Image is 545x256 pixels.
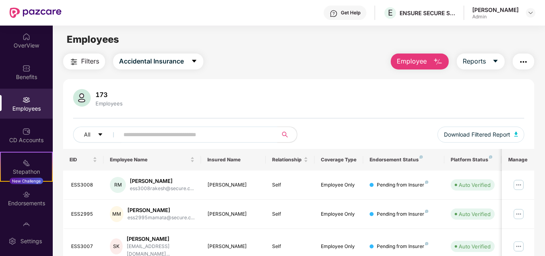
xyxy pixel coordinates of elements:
div: [PERSON_NAME] [127,235,195,243]
div: Employee Only [321,243,357,250]
div: [PERSON_NAME] [127,206,195,214]
div: ess3008rakesh@secure.c... [130,185,194,192]
img: manageButton [512,208,525,220]
span: EID [70,157,91,163]
th: Employee Name [103,149,201,171]
div: Self [272,243,308,250]
img: svg+xml;base64,PHN2ZyBpZD0iQmVuZWZpdHMiIHhtbG5zPSJodHRwOi8vd3d3LnczLm9yZy8yMDAwL3N2ZyIgd2lkdGg9Ij... [22,64,30,72]
div: [PERSON_NAME] [472,6,519,14]
span: Filters [81,56,99,66]
img: svg+xml;base64,PHN2ZyBpZD0iRW1wbG95ZWVzIiB4bWxucz0iaHR0cDovL3d3dy53My5vcmcvMjAwMC9zdmciIHdpZHRoPS... [22,96,30,104]
th: Insured Name [201,149,266,171]
div: Pending from Insurer [377,210,428,218]
div: ESS3007 [71,243,97,250]
img: New Pazcare Logo [10,8,62,18]
div: Employee Only [321,210,357,218]
span: Employees [67,34,119,45]
div: Employees [94,100,124,107]
img: svg+xml;base64,PHN2ZyB4bWxucz0iaHR0cDovL3d3dy53My5vcmcvMjAwMC9zdmciIHdpZHRoPSI4IiBoZWlnaHQ9IjgiIH... [425,242,428,245]
div: 173 [94,91,124,99]
span: All [84,130,90,139]
img: svg+xml;base64,PHN2ZyBpZD0iSG9tZSIgeG1sbnM9Imh0dHA6Ly93d3cudzMub3JnLzIwMDAvc3ZnIiB3aWR0aD0iMjAiIG... [22,33,30,41]
div: Pending from Insurer [377,243,428,250]
img: svg+xml;base64,PHN2ZyB4bWxucz0iaHR0cDovL3d3dy53My5vcmcvMjAwMC9zdmciIHdpZHRoPSI4IiBoZWlnaHQ9IjgiIH... [489,155,492,159]
span: caret-down [191,58,197,65]
img: svg+xml;base64,PHN2ZyBpZD0iRW5kb3JzZW1lbnRzIiB4bWxucz0iaHR0cDovL3d3dy53My5vcmcvMjAwMC9zdmciIHdpZH... [22,191,30,198]
img: svg+xml;base64,PHN2ZyB4bWxucz0iaHR0cDovL3d3dy53My5vcmcvMjAwMC9zdmciIHhtbG5zOnhsaW5rPSJodHRwOi8vd3... [73,89,91,107]
div: [PERSON_NAME] [207,181,260,189]
div: ESS2995 [71,210,97,218]
img: svg+xml;base64,PHN2ZyB4bWxucz0iaHR0cDovL3d3dy53My5vcmcvMjAwMC9zdmciIHhtbG5zOnhsaW5rPSJodHRwOi8vd3... [433,57,443,67]
span: Employee [397,56,427,66]
img: svg+xml;base64,PHN2ZyBpZD0iTXlfT3JkZXJzIiBkYXRhLW5hbWU9Ik15IE9yZGVycyIgeG1sbnM9Imh0dHA6Ly93d3cudz... [22,222,30,230]
img: svg+xml;base64,PHN2ZyB4bWxucz0iaHR0cDovL3d3dy53My5vcmcvMjAwMC9zdmciIHdpZHRoPSIyNCIgaGVpZ2h0PSIyNC... [69,57,79,67]
div: SK [110,238,123,254]
th: Coverage Type [314,149,363,171]
button: Download Filtered Report [438,127,525,143]
div: Platform Status [451,157,495,163]
img: svg+xml;base64,PHN2ZyBpZD0iSGVscC0zMngzMiIgeG1sbnM9Imh0dHA6Ly93d3cudzMub3JnLzIwMDAvc3ZnIiB3aWR0aD... [330,10,338,18]
div: RM [110,177,126,193]
button: Accidental Insurancecaret-down [113,54,203,69]
div: ENSURE SECURE SERVICES PRIVATE LIMITED [400,9,455,17]
img: svg+xml;base64,PHN2ZyB4bWxucz0iaHR0cDovL3d3dy53My5vcmcvMjAwMC9zdmciIHdpZHRoPSIyNCIgaGVpZ2h0PSIyNC... [519,57,528,67]
div: Self [272,210,308,218]
span: caret-down [97,132,103,138]
th: EID [63,149,104,171]
button: Allcaret-down [73,127,122,143]
img: svg+xml;base64,PHN2ZyB4bWxucz0iaHR0cDovL3d3dy53My5vcmcvMjAwMC9zdmciIHdpZHRoPSI4IiBoZWlnaHQ9IjgiIH... [425,210,428,213]
div: [PERSON_NAME] [130,177,194,185]
img: svg+xml;base64,PHN2ZyB4bWxucz0iaHR0cDovL3d3dy53My5vcmcvMjAwMC9zdmciIHhtbG5zOnhsaW5rPSJodHRwOi8vd3... [514,132,518,137]
div: Self [272,181,308,189]
button: Reportscaret-down [457,54,505,69]
span: Reports [463,56,486,66]
span: Accidental Insurance [119,56,184,66]
div: Endorsement Status [370,157,438,163]
div: Get Help [341,10,360,16]
img: svg+xml;base64,PHN2ZyBpZD0iQ0RfQWNjb3VudHMiIGRhdGEtbmFtZT0iQ0QgQWNjb3VudHMiIHhtbG5zPSJodHRwOi8vd3... [22,127,30,135]
img: manageButton [512,240,525,253]
button: Filters [63,54,105,69]
div: ESS3008 [71,181,97,189]
div: Auto Verified [459,210,491,218]
button: Employee [391,54,449,69]
img: svg+xml;base64,PHN2ZyBpZD0iRHJvcGRvd24tMzJ4MzIiIHhtbG5zPSJodHRwOi8vd3d3LnczLm9yZy8yMDAwL3N2ZyIgd2... [527,10,534,16]
span: E [388,8,393,18]
div: New Challenge [10,178,43,184]
div: Admin [472,14,519,20]
img: svg+xml;base64,PHN2ZyB4bWxucz0iaHR0cDovL3d3dy53My5vcmcvMjAwMC9zdmciIHdpZHRoPSIyMSIgaGVpZ2h0PSIyMC... [22,159,30,167]
span: caret-down [492,58,499,65]
th: Manage [502,149,534,171]
span: search [277,131,293,138]
img: svg+xml;base64,PHN2ZyBpZD0iU2V0dGluZy0yMHgyMCIgeG1sbnM9Imh0dHA6Ly93d3cudzMub3JnLzIwMDAvc3ZnIiB3aW... [8,237,16,245]
div: Employee Only [321,181,357,189]
img: manageButton [512,179,525,191]
img: svg+xml;base64,PHN2ZyB4bWxucz0iaHR0cDovL3d3dy53My5vcmcvMjAwMC9zdmciIHdpZHRoPSI4IiBoZWlnaHQ9IjgiIH... [420,155,423,159]
span: Employee Name [110,157,189,163]
div: Auto Verified [459,242,491,250]
div: ess2995mamata@secure.c... [127,214,195,222]
div: Auto Verified [459,181,491,189]
div: MM [110,206,123,222]
img: svg+xml;base64,PHN2ZyB4bWxucz0iaHR0cDovL3d3dy53My5vcmcvMjAwMC9zdmciIHdpZHRoPSI4IiBoZWlnaHQ9IjgiIH... [425,181,428,184]
div: [PERSON_NAME] [207,243,260,250]
div: [PERSON_NAME] [207,210,260,218]
span: Relationship [272,157,302,163]
span: Download Filtered Report [444,130,510,139]
th: Relationship [266,149,314,171]
div: Settings [18,237,44,245]
div: Pending from Insurer [377,181,428,189]
button: search [277,127,297,143]
div: Stepathon [1,168,52,176]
